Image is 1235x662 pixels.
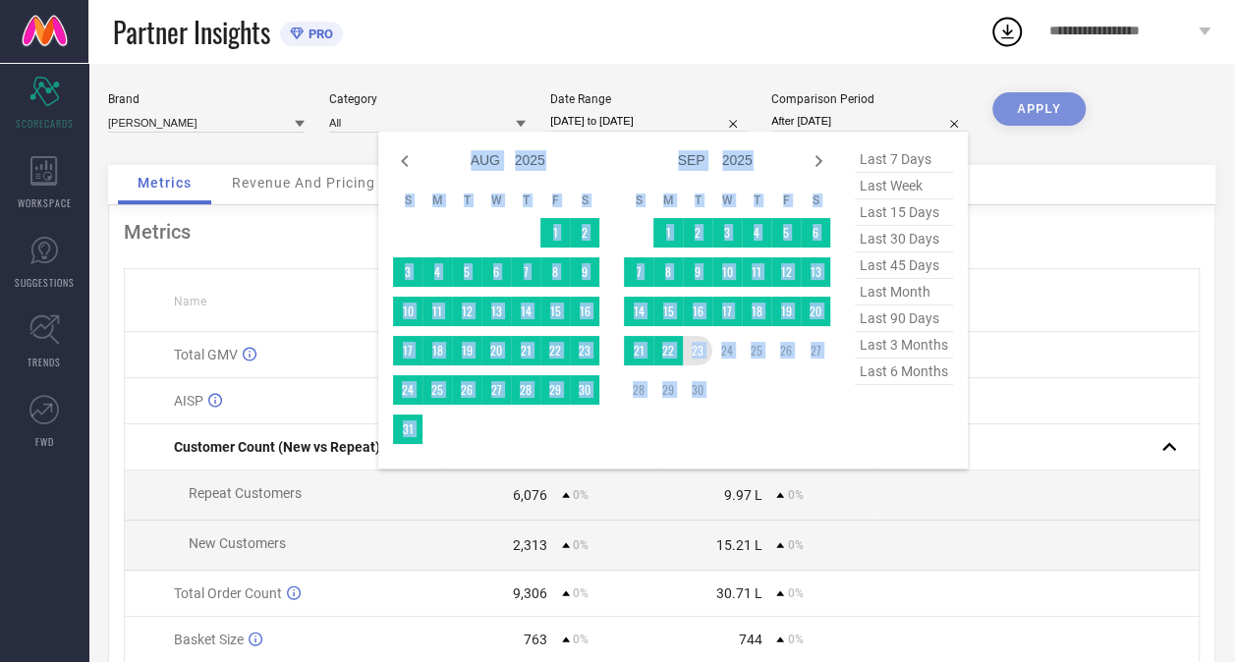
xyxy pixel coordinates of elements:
div: Date Range [550,92,747,106]
span: SUGGESTIONS [15,275,75,290]
span: AISP [174,393,203,409]
span: Partner Insights [113,12,270,52]
span: FWD [35,434,54,449]
td: Fri Sep 19 2025 [771,297,801,326]
td: Thu Aug 07 2025 [511,257,540,287]
td: Sat Aug 30 2025 [570,375,599,405]
span: Customer Count (New vs Repeat) [174,439,380,455]
span: 0% [787,633,803,646]
td: Wed Aug 27 2025 [481,375,511,405]
td: Sat Sep 13 2025 [801,257,830,287]
td: Wed Sep 17 2025 [712,297,742,326]
td: Sun Sep 28 2025 [624,375,653,405]
th: Sunday [393,193,422,208]
td: Mon Aug 04 2025 [422,257,452,287]
div: 30.71 L [715,585,761,601]
td: Sun Aug 17 2025 [393,336,422,365]
td: Wed Sep 03 2025 [712,218,742,248]
td: Fri Sep 26 2025 [771,336,801,365]
td: Sat Aug 16 2025 [570,297,599,326]
th: Wednesday [712,193,742,208]
td: Wed Aug 06 2025 [481,257,511,287]
td: Sun Sep 07 2025 [624,257,653,287]
span: last 3 months [855,332,953,359]
span: TRENDS [28,355,61,369]
div: Comparison Period [771,92,968,106]
div: Next month [807,149,830,173]
span: Repeat Customers [189,485,302,501]
td: Sat Aug 09 2025 [570,257,599,287]
span: 0% [787,586,803,600]
td: Mon Sep 08 2025 [653,257,683,287]
th: Friday [540,193,570,208]
span: last 7 days [855,146,953,173]
span: PRO [304,27,333,41]
td: Mon Sep 22 2025 [653,336,683,365]
td: Thu Sep 11 2025 [742,257,771,287]
td: Fri Aug 29 2025 [540,375,570,405]
th: Thursday [511,193,540,208]
div: 9.97 L [723,487,761,503]
td: Wed Aug 20 2025 [481,336,511,365]
td: Mon Sep 15 2025 [653,297,683,326]
div: 15.21 L [715,537,761,553]
th: Thursday [742,193,771,208]
td: Sun Sep 14 2025 [624,297,653,326]
td: Sat Sep 06 2025 [801,218,830,248]
td: Tue Sep 02 2025 [683,218,712,248]
td: Tue Sep 09 2025 [683,257,712,287]
td: Fri Aug 01 2025 [540,218,570,248]
span: last 15 days [855,199,953,226]
td: Sun Aug 24 2025 [393,375,422,405]
td: Thu Sep 04 2025 [742,218,771,248]
div: Brand [108,92,305,106]
td: Fri Aug 22 2025 [540,336,570,365]
div: 763 [524,632,547,647]
td: Tue Sep 23 2025 [683,336,712,365]
td: Mon Sep 29 2025 [653,375,683,405]
span: last week [855,173,953,199]
span: last 6 months [855,359,953,385]
span: last 30 days [855,226,953,252]
td: Sun Aug 31 2025 [393,414,422,444]
div: Open download list [989,14,1025,49]
th: Wednesday [481,193,511,208]
div: 744 [738,632,761,647]
input: Select date range [550,111,747,132]
span: 0% [787,538,803,552]
td: Thu Aug 28 2025 [511,375,540,405]
td: Thu Aug 14 2025 [511,297,540,326]
td: Fri Aug 08 2025 [540,257,570,287]
td: Tue Aug 12 2025 [452,297,481,326]
td: Sun Aug 10 2025 [393,297,422,326]
td: Wed Aug 13 2025 [481,297,511,326]
td: Sun Sep 21 2025 [624,336,653,365]
th: Sunday [624,193,653,208]
td: Sat Sep 27 2025 [801,336,830,365]
td: Thu Sep 18 2025 [742,297,771,326]
td: Sat Sep 20 2025 [801,297,830,326]
span: Total GMV [174,347,238,362]
div: 6,076 [513,487,547,503]
td: Sat Aug 23 2025 [570,336,599,365]
td: Tue Aug 26 2025 [452,375,481,405]
td: Fri Aug 15 2025 [540,297,570,326]
span: last 45 days [855,252,953,279]
div: Category [329,92,526,106]
div: Metrics [124,220,1200,244]
td: Mon Sep 01 2025 [653,218,683,248]
span: last 90 days [855,305,953,332]
span: 0% [573,488,589,502]
td: Wed Sep 24 2025 [712,336,742,365]
span: Basket Size [174,632,244,647]
span: 0% [573,538,589,552]
span: Metrics [138,175,192,191]
td: Tue Aug 05 2025 [452,257,481,287]
div: 9,306 [513,585,547,601]
th: Tuesday [683,193,712,208]
span: SCORECARDS [16,116,74,131]
td: Thu Aug 21 2025 [511,336,540,365]
span: WORKSPACE [18,195,72,210]
div: Previous month [393,149,417,173]
td: Tue Sep 16 2025 [683,297,712,326]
